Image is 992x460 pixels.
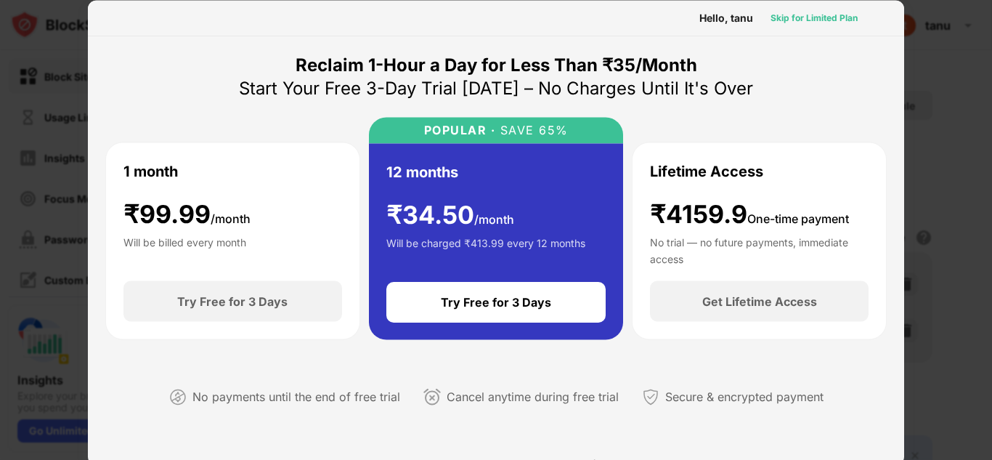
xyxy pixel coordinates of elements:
[495,123,569,137] div: SAVE 65%
[642,388,659,405] img: secured-payment
[192,387,400,408] div: No payments until the end of free trial
[296,53,697,76] div: Reclaim 1-Hour a Day for Less Than ₹35/Month
[441,295,551,310] div: Try Free for 3 Days
[771,10,858,25] div: Skip for Limited Plan
[699,12,753,23] div: Hello, tanu
[650,160,763,182] div: Lifetime Access
[386,235,585,265] div: Will be charged ₹413.99 every 12 months
[474,211,514,226] span: /month
[424,123,496,137] div: POPULAR ·
[169,388,187,405] img: not-paying
[386,200,514,230] div: ₹ 34.50
[123,235,246,264] div: Will be billed every month
[123,199,251,229] div: ₹ 99.99
[747,211,849,225] span: One-time payment
[702,294,817,309] div: Get Lifetime Access
[123,160,178,182] div: 1 month
[211,211,251,225] span: /month
[650,199,849,229] div: ₹4159.9
[447,387,619,408] div: Cancel anytime during free trial
[177,294,288,309] div: Try Free for 3 Days
[423,388,441,405] img: cancel-anytime
[665,387,824,408] div: Secure & encrypted payment
[650,235,869,264] div: No trial — no future payments, immediate access
[239,76,753,100] div: Start Your Free 3-Day Trial [DATE] – No Charges Until It's Over
[386,161,458,182] div: 12 months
